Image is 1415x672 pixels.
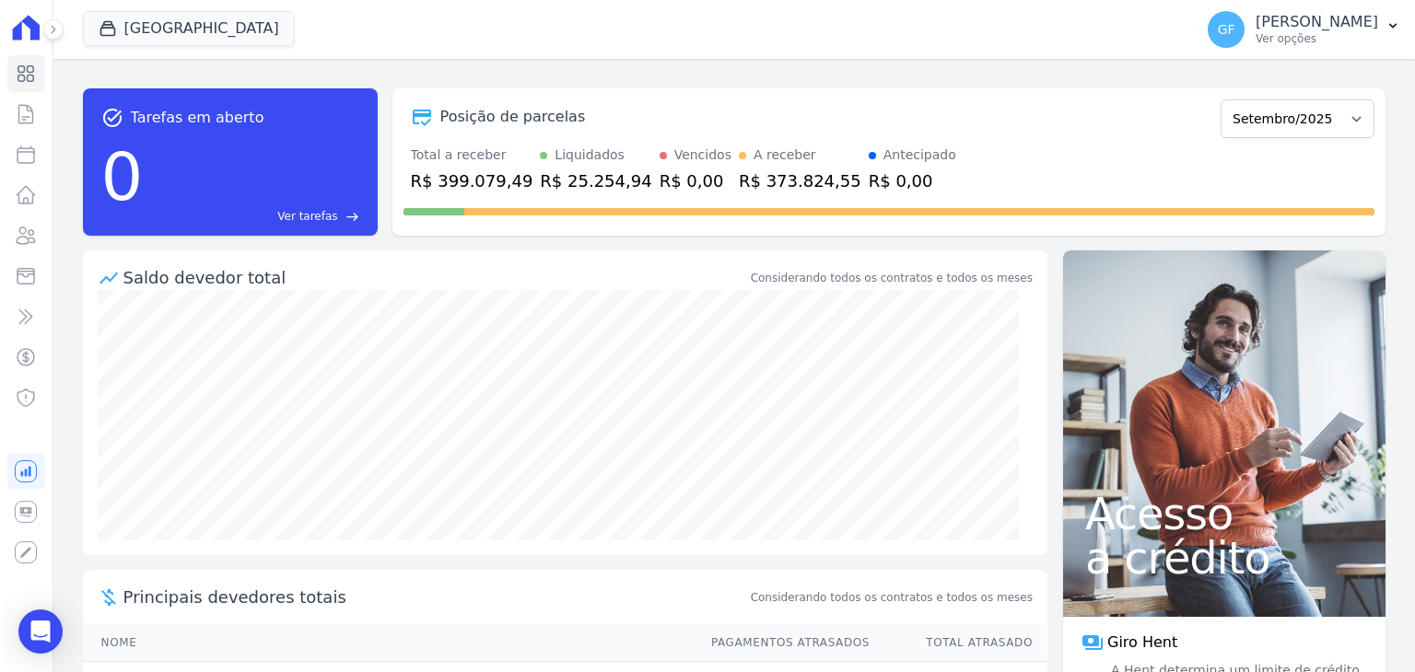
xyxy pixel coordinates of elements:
div: Vencidos [674,145,731,165]
span: east [345,210,359,224]
span: Tarefas em aberto [131,107,264,129]
div: R$ 25.254,94 [540,168,651,193]
div: A receber [754,145,816,165]
div: Posição de parcelas [440,106,586,128]
th: Nome [83,624,694,662]
div: R$ 399.079,49 [411,168,533,193]
div: Antecipado [883,145,956,165]
span: GF [1218,23,1235,36]
div: R$ 0,00 [869,168,956,193]
div: Liquidados [555,145,625,165]
div: 0 [101,129,144,225]
button: GF [PERSON_NAME] Ver opções [1193,4,1415,55]
div: R$ 0,00 [660,168,731,193]
div: Total a receber [411,145,533,165]
span: task_alt [101,107,123,129]
span: a crédito [1085,536,1363,580]
th: Pagamentos Atrasados [694,624,871,662]
span: Considerando todos os contratos e todos os meses [751,589,1033,606]
div: R$ 373.824,55 [739,168,861,193]
span: Giro Hent [1107,631,1177,654]
div: Open Intercom Messenger [18,609,63,654]
th: Total Atrasado [871,624,1047,662]
p: [PERSON_NAME] [1256,13,1378,31]
button: [GEOGRAPHIC_DATA] [83,11,295,46]
div: Considerando todos os contratos e todos os meses [751,270,1033,286]
span: Acesso [1085,492,1363,536]
span: Ver tarefas [277,208,337,225]
span: Principais devedores totais [123,585,747,609]
p: Ver opções [1256,31,1378,46]
div: Saldo devedor total [123,265,747,290]
a: Ver tarefas east [150,208,358,225]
